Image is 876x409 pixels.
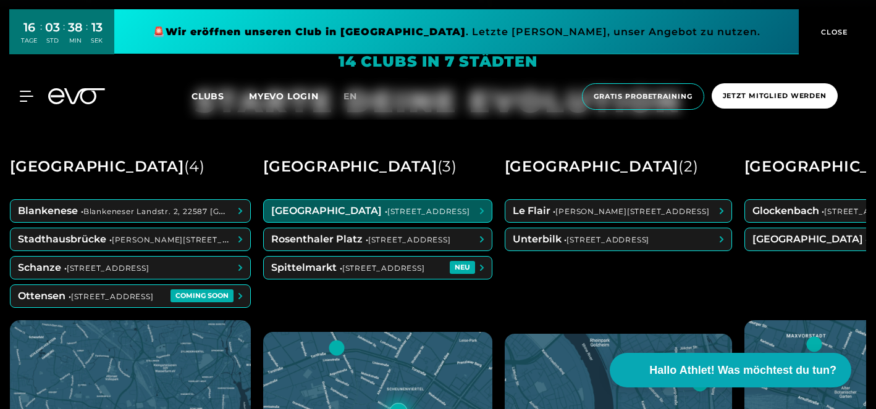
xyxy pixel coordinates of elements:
div: STD [45,36,60,45]
span: Clubs [192,91,224,102]
span: Jetzt Mitglied werden [723,91,827,101]
span: ( 3 ) [437,157,457,175]
div: [GEOGRAPHIC_DATA] [263,152,457,181]
div: 38 [68,19,83,36]
button: Hallo Athlet! Was möchtest du tun? [610,353,851,387]
a: en [343,89,372,104]
span: ( 2 ) [678,157,698,175]
a: Gratis Probetraining [578,83,708,110]
div: : [63,20,65,52]
div: TAGE [21,36,37,45]
div: [GEOGRAPHIC_DATA] [505,152,699,181]
a: Jetzt Mitglied werden [708,83,841,110]
span: ( 4 ) [184,157,205,175]
a: MYEVO LOGIN [249,91,319,102]
div: 13 [91,19,103,36]
span: Hallo Athlet! Was möchtest du tun? [649,362,836,379]
div: MIN [68,36,83,45]
span: en [343,91,357,102]
div: : [86,20,88,52]
div: [GEOGRAPHIC_DATA] [10,152,205,181]
span: Gratis Probetraining [594,91,693,102]
div: 03 [45,19,60,36]
a: Clubs [192,90,249,102]
div: SEK [91,36,103,45]
button: CLOSE [799,9,867,54]
span: CLOSE [818,27,848,38]
div: 16 [21,19,37,36]
div: : [40,20,42,52]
